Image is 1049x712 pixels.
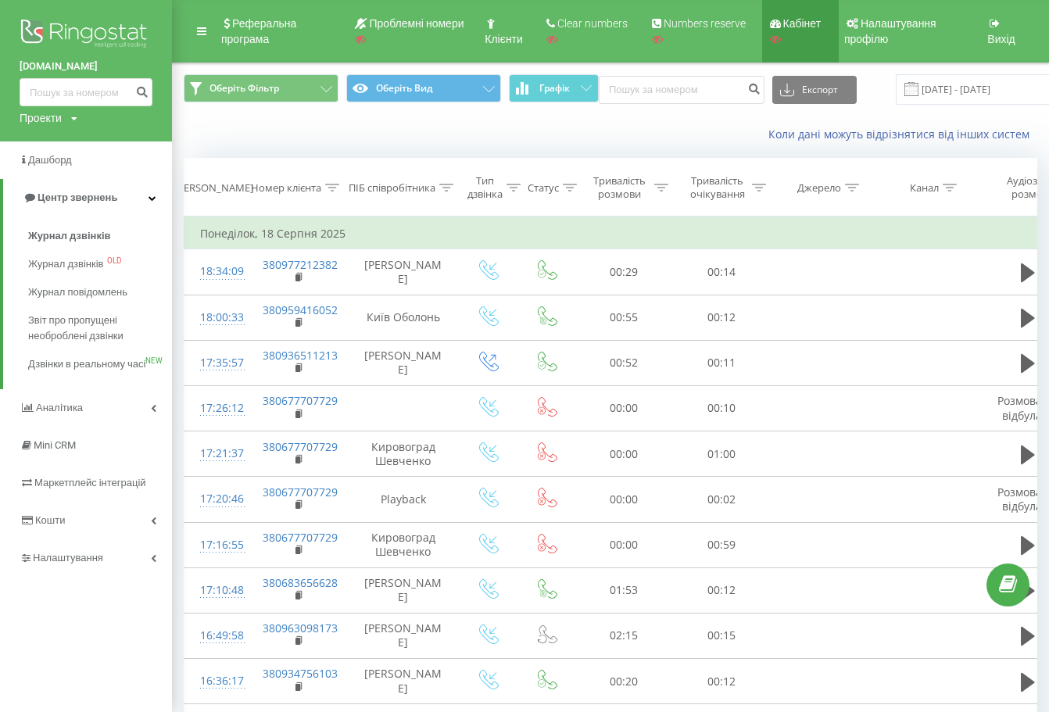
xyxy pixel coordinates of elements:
[263,302,338,317] a: 380959416052
[673,385,771,431] td: 00:10
[485,33,523,45] span: Клієнти
[200,438,231,469] div: 17:21:37
[844,17,936,45] span: Налаштування профілю
[263,348,338,363] a: 380936511213
[686,174,748,201] div: Тривалість очікування
[200,666,231,696] div: 16:36:17
[349,249,458,295] td: [PERSON_NAME]
[33,552,103,564] span: Налаштування
[589,174,650,201] div: Тривалість розмови
[263,621,338,635] a: 380963098173
[772,76,857,104] button: Експорт
[575,385,673,431] td: 00:00
[664,17,746,30] span: Numbers reserve
[200,530,231,560] div: 17:16:55
[263,575,338,590] a: 380683656628
[28,278,172,306] a: Журнал повідомлень
[673,477,771,522] td: 00:02
[783,17,822,30] span: Кабінет
[349,477,458,522] td: Playback
[200,484,231,514] div: 17:20:46
[797,181,841,195] div: Джерело
[987,33,1015,45] span: Вихід
[509,74,599,102] button: Графік
[349,340,458,385] td: [PERSON_NAME]
[673,340,771,385] td: 00:11
[263,485,338,499] a: 380677707729
[557,17,628,30] span: Clear numbers
[673,431,771,477] td: 01:00
[28,313,164,344] span: Звіт про пропущені необроблені дзвінки
[200,256,231,287] div: 18:34:09
[575,659,673,704] td: 00:20
[673,659,771,704] td: 00:12
[28,306,172,350] a: Звіт про пропущені необроблені дзвінки
[28,356,145,372] span: Дзвінки в реальному часі
[200,621,231,651] div: 16:49:58
[599,76,764,104] input: Пошук за номером
[673,295,771,340] td: 00:12
[174,181,253,195] div: [PERSON_NAME]
[200,575,231,606] div: 17:10:48
[575,522,673,567] td: 00:00
[263,257,338,272] a: 380977212382
[575,249,673,295] td: 00:29
[28,228,111,244] span: Журнал дзвінків
[349,295,458,340] td: Київ Оболонь
[200,348,231,378] div: 17:35:57
[467,174,503,201] div: Тип дзвінка
[263,393,338,408] a: 380677707729
[575,567,673,613] td: 01:53
[20,78,152,106] input: Пошук за номером
[673,567,771,613] td: 00:12
[20,59,152,74] a: [DOMAIN_NAME]
[673,522,771,567] td: 00:59
[539,83,570,94] span: Графік
[673,613,771,658] td: 00:15
[575,431,673,477] td: 00:00
[263,530,338,545] a: 380677707729
[349,522,458,567] td: Кировоград Шевченко
[200,302,231,333] div: 18:00:33
[349,567,458,613] td: [PERSON_NAME]
[34,477,146,488] span: Маркетплейс інтеграцій
[36,402,83,413] span: Аналiтика
[28,250,172,278] a: Журнал дзвінківOLD
[575,295,673,340] td: 00:55
[200,393,231,424] div: 17:26:12
[575,613,673,658] td: 02:15
[35,514,65,526] span: Кошти
[263,439,338,454] a: 380677707729
[28,222,172,250] a: Журнал дзвінків
[20,16,152,55] img: Ringostat logo
[38,191,117,203] span: Центр звернень
[346,74,501,102] button: Оберіть Вид
[28,154,72,166] span: Дашборд
[349,613,458,658] td: [PERSON_NAME]
[575,340,673,385] td: 00:52
[28,350,172,378] a: Дзвінки в реальному часіNEW
[263,666,338,681] a: 380934756103
[768,127,1037,141] a: Коли дані можуть відрізнятися вiд інших систем
[349,431,458,477] td: Кировоград Шевченко
[673,249,771,295] td: 00:14
[251,181,321,195] div: Номер клієнта
[910,181,939,195] div: Канал
[209,82,279,95] span: Оберіть Фільтр
[349,181,435,195] div: ПІБ співробітника
[3,179,172,216] a: Центр звернень
[370,17,464,30] span: Проблемні номери
[34,439,76,451] span: Mini CRM
[528,181,559,195] div: Статус
[20,110,62,126] div: Проекти
[184,74,338,102] button: Оберіть Фільтр
[221,17,296,45] span: Реферальна програма
[349,659,458,704] td: [PERSON_NAME]
[28,284,127,300] span: Журнал повідомлень
[28,256,103,272] span: Журнал дзвінків
[575,477,673,522] td: 00:00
